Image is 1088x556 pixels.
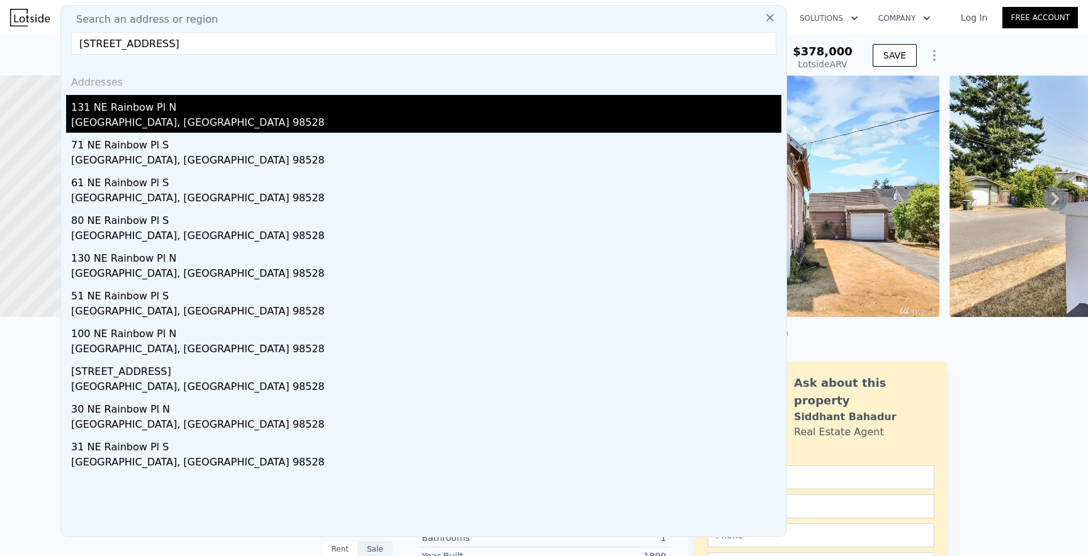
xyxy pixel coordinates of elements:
[71,153,781,170] div: [GEOGRAPHIC_DATA], [GEOGRAPHIC_DATA] 98528
[71,342,781,359] div: [GEOGRAPHIC_DATA], [GEOGRAPHIC_DATA] 98528
[66,65,781,95] div: Addresses
[71,417,781,435] div: [GEOGRAPHIC_DATA], [GEOGRAPHIC_DATA] 98528
[794,409,897,425] div: Siddhant Bahadur
[544,531,666,544] div: 1
[71,304,781,321] div: [GEOGRAPHIC_DATA], [GEOGRAPHIC_DATA] 98528
[71,284,781,304] div: 51 NE Rainbow Pl S
[794,425,884,440] div: Real Estate Agent
[71,246,781,266] div: 130 NE Rainbow Pl N
[790,7,868,30] button: Solutions
[422,531,544,544] div: Bathrooms
[71,191,781,208] div: [GEOGRAPHIC_DATA], [GEOGRAPHIC_DATA] 98528
[946,11,1002,24] a: Log In
[71,115,781,133] div: [GEOGRAPHIC_DATA], [GEOGRAPHIC_DATA] 98528
[71,321,781,342] div: 100 NE Rainbow Pl N
[71,359,781,379] div: [STREET_ADDRESS]
[873,44,917,67] button: SAVE
[71,397,781,417] div: 30 NE Rainbow Pl N
[71,379,781,397] div: [GEOGRAPHIC_DATA], [GEOGRAPHIC_DATA] 98528
[708,523,934,547] input: Phone
[71,455,781,472] div: [GEOGRAPHIC_DATA], [GEOGRAPHIC_DATA] 98528
[10,9,50,26] img: Lotside
[1002,7,1078,28] a: Free Account
[66,12,218,27] span: Search an address or region
[793,58,853,70] div: Lotside ARV
[71,133,781,153] div: 71 NE Rainbow Pl S
[71,95,781,115] div: 131 NE Rainbow Pl N
[71,32,776,55] input: Enter an address, city, region, neighborhood or zip code
[794,374,934,409] div: Ask about this property
[868,7,941,30] button: Company
[71,228,781,246] div: [GEOGRAPHIC_DATA], [GEOGRAPHIC_DATA] 98528
[708,494,934,518] input: Email
[708,465,934,489] input: Name
[71,208,781,228] div: 80 NE Rainbow Pl S
[922,43,947,68] button: Show Options
[71,170,781,191] div: 61 NE Rainbow Pl S
[71,435,781,455] div: 31 NE Rainbow Pl S
[793,45,853,58] span: $378,000
[71,266,781,284] div: [GEOGRAPHIC_DATA], [GEOGRAPHIC_DATA] 98528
